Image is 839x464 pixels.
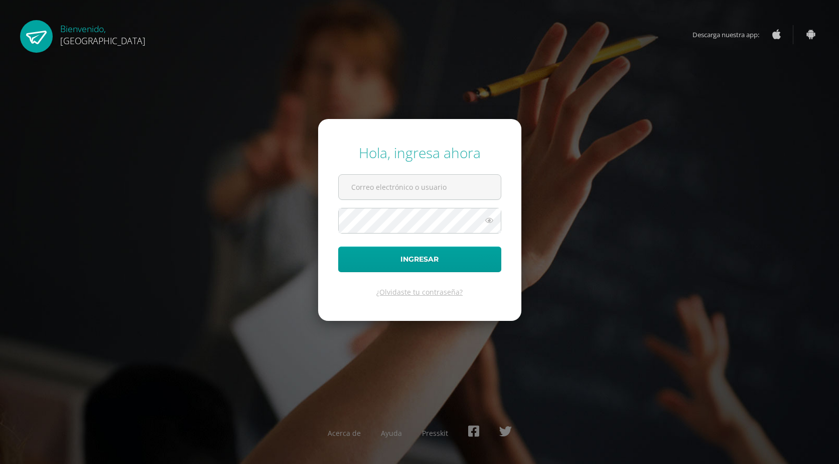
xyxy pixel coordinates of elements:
a: Ayuda [381,428,402,438]
div: Bienvenido, [60,20,146,47]
button: Ingresar [338,247,501,272]
a: ¿Olvidaste tu contraseña? [376,287,463,297]
span: Descarga nuestra app: [692,25,769,44]
a: Acerca de [328,428,361,438]
a: Presskit [422,428,448,438]
span: [GEOGRAPHIC_DATA] [60,35,146,47]
input: Correo electrónico o usuario [339,175,501,199]
div: Hola, ingresa ahora [338,143,501,162]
